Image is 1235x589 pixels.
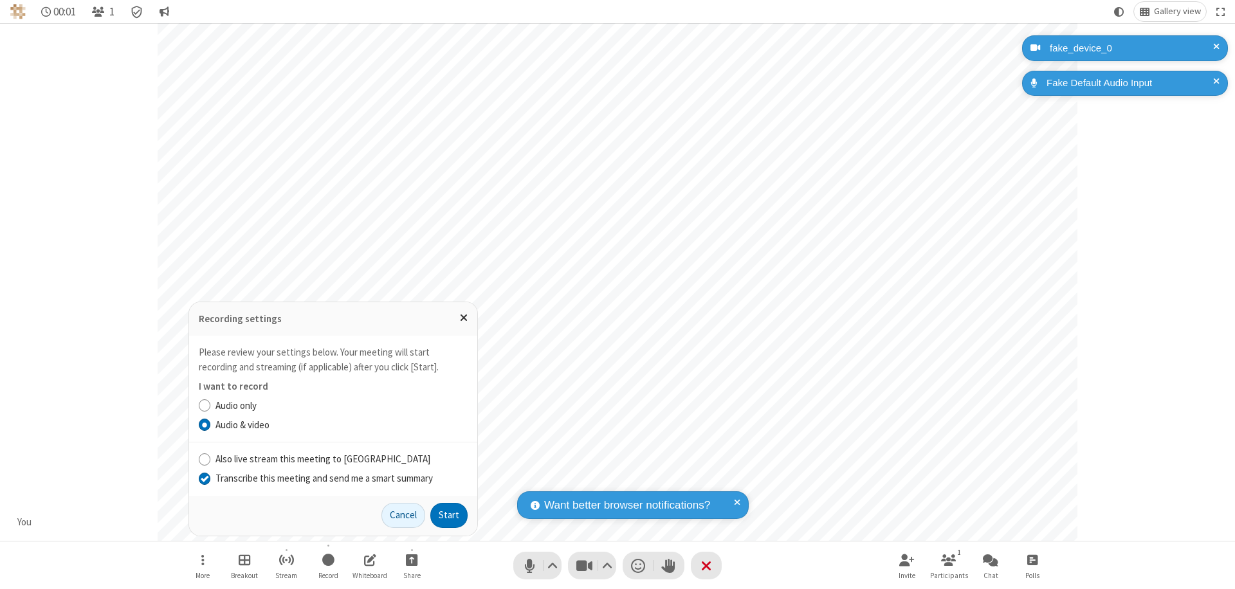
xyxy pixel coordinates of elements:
[199,313,282,325] label: Recording settings
[309,547,347,584] button: Record
[231,572,258,579] span: Breakout
[1154,6,1201,17] span: Gallery view
[199,380,268,392] label: I want to record
[1211,2,1230,21] button: Fullscreen
[929,547,968,584] button: Open participant list
[1042,76,1218,91] div: Fake Default Audio Input
[351,547,389,584] button: Open shared whiteboard
[199,346,439,373] label: Please review your settings below. Your meeting will start recording and streaming (if applicable...
[1013,547,1052,584] button: Open poll
[215,399,468,413] label: Audio only
[381,503,425,529] button: Cancel
[86,2,120,21] button: Open participant list
[1134,2,1206,21] button: Change layout
[215,418,468,433] label: Audio & video
[954,547,965,558] div: 1
[544,497,710,514] span: Want better browser notifications?
[599,552,616,579] button: Video setting
[215,452,468,467] label: Also live stream this meeting to [GEOGRAPHIC_DATA]
[899,572,915,579] span: Invite
[392,547,431,584] button: Start sharing
[125,2,149,21] div: Meeting details Encryption enabled
[109,6,114,18] span: 1
[930,572,968,579] span: Participants
[971,547,1010,584] button: Open chat
[36,2,82,21] div: Timer
[1025,572,1039,579] span: Polls
[13,515,37,530] div: You
[196,572,210,579] span: More
[544,552,562,579] button: Audio settings
[450,302,477,334] button: Close popover
[1109,2,1130,21] button: Using system theme
[888,547,926,584] button: Invite participants (⌘+Shift+I)
[623,552,654,579] button: Send a reaction
[275,572,297,579] span: Stream
[430,503,468,529] button: Start
[10,4,26,19] img: QA Selenium DO NOT DELETE OR CHANGE
[267,547,306,584] button: Start streaming
[318,572,338,579] span: Record
[403,572,421,579] span: Share
[513,552,562,579] button: Mute (⌘+Shift+A)
[53,6,76,18] span: 00:01
[568,552,616,579] button: Stop video (⌘+Shift+V)
[215,471,468,486] label: Transcribe this meeting and send me a smart summary
[691,552,722,579] button: End or leave meeting
[183,547,222,584] button: Open menu
[654,552,684,579] button: Raise hand
[154,2,174,21] button: Conversation
[352,572,387,579] span: Whiteboard
[983,572,998,579] span: Chat
[225,547,264,584] button: Manage Breakout Rooms
[1045,41,1218,56] div: fake_device_0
